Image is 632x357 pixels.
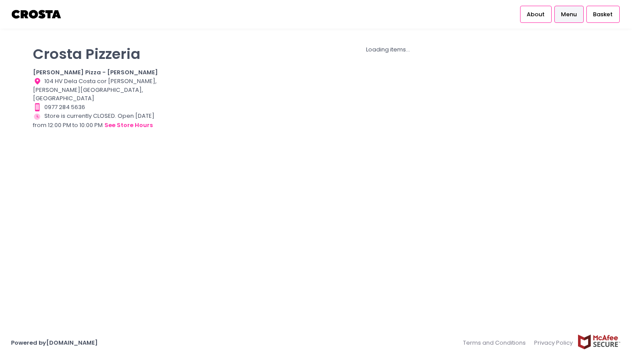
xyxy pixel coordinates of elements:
span: About [527,10,545,19]
button: see store hours [104,120,153,130]
a: Powered by[DOMAIN_NAME] [11,339,98,347]
a: Menu [554,6,584,22]
b: [PERSON_NAME] Pizza - [PERSON_NAME] [33,68,158,76]
span: Menu [561,10,577,19]
img: logo [11,7,62,22]
a: Terms and Conditions [463,334,530,351]
a: Privacy Policy [530,334,578,351]
img: mcafee-secure [577,334,621,350]
a: About [520,6,552,22]
span: Basket [593,10,613,19]
p: Crosta Pizzeria [33,45,166,62]
div: 0977 284 5636 [33,103,166,112]
div: Store is currently CLOSED. Open [DATE] from 12:00 PM to 10:00 PM [33,112,166,130]
div: Loading items... [177,45,599,54]
div: 104 HV Dela Costa cor [PERSON_NAME], [PERSON_NAME][GEOGRAPHIC_DATA], [GEOGRAPHIC_DATA] [33,77,166,103]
